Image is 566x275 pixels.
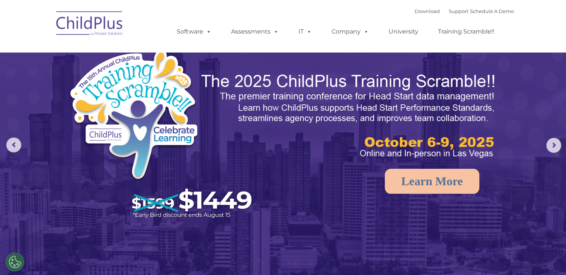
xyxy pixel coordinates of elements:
[6,253,24,271] button: Cookies Settings
[415,8,440,14] a: Download
[324,24,376,39] a: Company
[103,49,126,55] span: Last name
[415,8,514,14] font: |
[470,8,514,14] a: Schedule A Demo
[103,80,135,85] span: Phone number
[385,169,479,194] a: Learn More
[224,24,286,39] a: Assessments
[431,24,502,39] a: Training Scramble!!
[52,6,127,43] img: ChildPlus by Procare Solutions
[169,24,219,39] a: Software
[381,24,426,39] a: University
[449,8,469,14] a: Support
[291,24,319,39] a: IT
